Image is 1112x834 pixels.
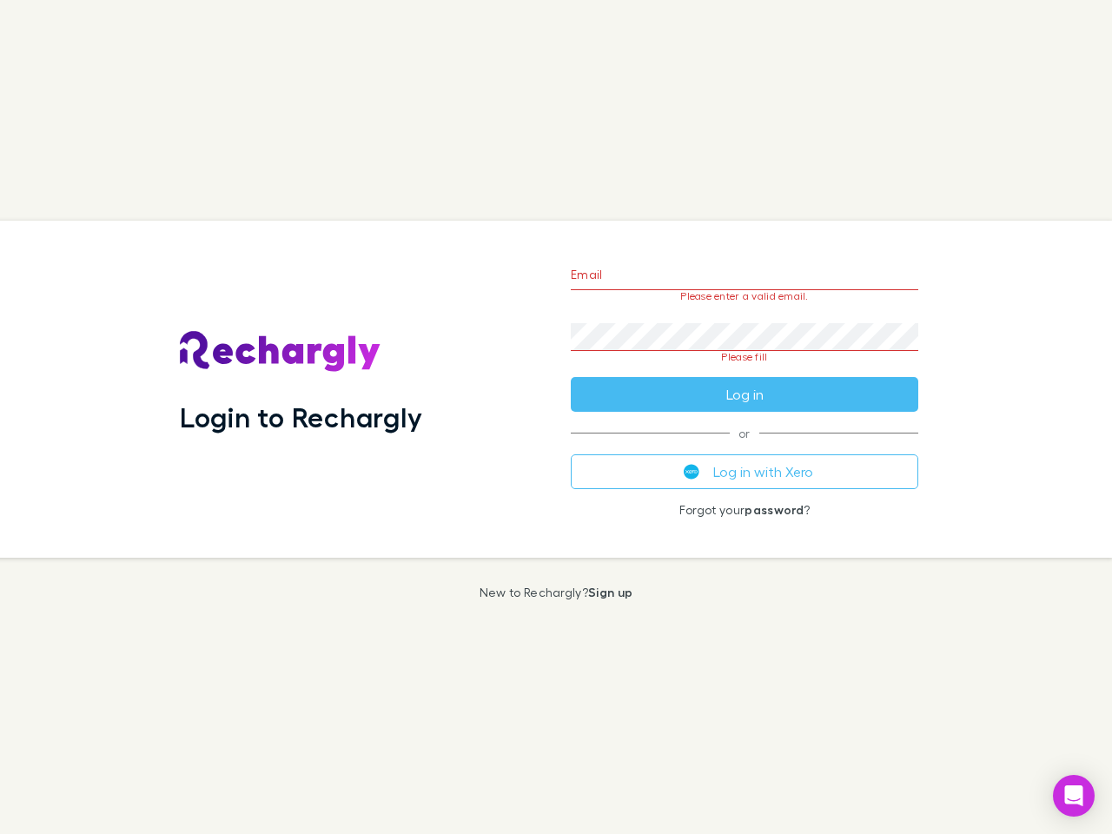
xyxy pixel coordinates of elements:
p: Please enter a valid email. [571,290,918,302]
img: Rechargly's Logo [180,331,381,373]
p: Please fill [571,351,918,363]
button: Log in [571,377,918,412]
p: New to Rechargly? [480,586,633,599]
a: password [745,502,804,517]
p: Forgot your ? [571,503,918,517]
a: Sign up [588,585,632,599]
button: Log in with Xero [571,454,918,489]
span: or [571,433,918,434]
h1: Login to Rechargly [180,400,422,434]
img: Xero's logo [684,464,699,480]
div: Open Intercom Messenger [1053,775,1095,817]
